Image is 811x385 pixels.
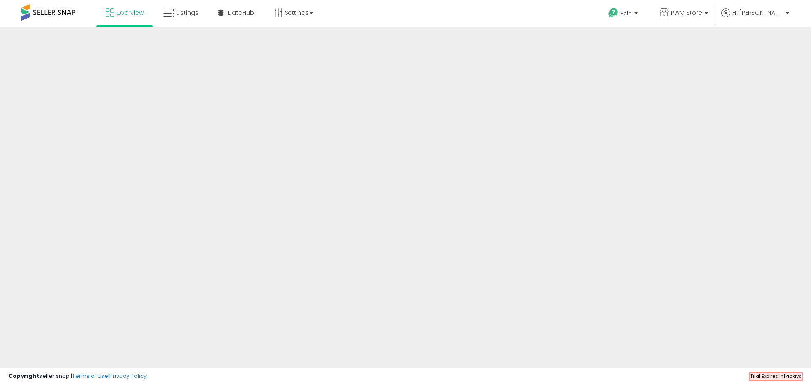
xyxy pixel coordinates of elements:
[671,8,702,17] span: PWM Store
[750,373,802,380] span: Trial Expires in days
[116,8,144,17] span: Overview
[721,8,789,27] a: Hi [PERSON_NAME]
[784,373,789,380] b: 14
[608,8,618,18] i: Get Help
[8,372,147,380] div: seller snap | |
[732,8,783,17] span: Hi [PERSON_NAME]
[228,8,254,17] span: DataHub
[8,372,39,380] strong: Copyright
[620,10,632,17] span: Help
[109,372,147,380] a: Privacy Policy
[72,372,108,380] a: Terms of Use
[177,8,199,17] span: Listings
[601,1,646,27] a: Help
